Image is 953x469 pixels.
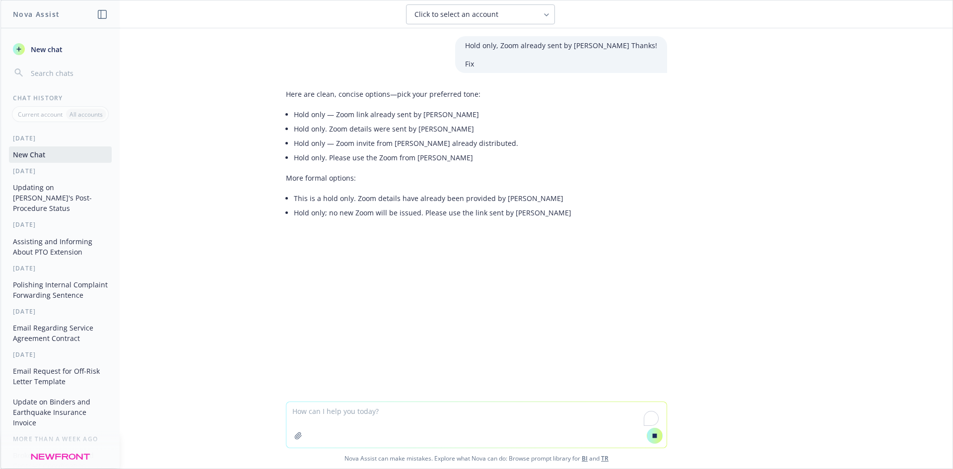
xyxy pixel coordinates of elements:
li: Hold only. Please use the Zoom from [PERSON_NAME] [294,150,571,165]
span: Nova Assist can make mistakes. Explore what Nova can do: Browse prompt library for and [4,448,949,469]
h1: Nova Assist [13,9,60,19]
p: More formal options: [286,173,571,183]
button: Polishing Internal Complaint Forwarding Sentence [9,276,112,303]
a: TR [601,454,609,463]
li: Hold only — Zoom link already sent by [PERSON_NAME] [294,107,571,122]
div: Chat History [1,94,120,102]
li: This is a hold only. Zoom details have already been provided by [PERSON_NAME] [294,191,571,205]
span: Click to select an account [414,9,498,19]
button: Click to select an account [406,4,555,24]
button: Email Request for Off-Risk Letter Template [9,363,112,390]
p: Here are clean, concise options—pick your preferred tone: [286,89,571,99]
textarea: To enrich screen reader interactions, please activate Accessibility in Grammarly extension settings [286,402,667,448]
p: Current account [18,110,63,119]
li: Hold only — Zoom invite from [PERSON_NAME] already distributed. [294,136,571,150]
button: New Chat [9,146,112,163]
div: More than a week ago [1,435,120,443]
li: Hold only; no new Zoom will be issued. Please use the link sent by [PERSON_NAME] [294,205,571,220]
input: Search chats [29,66,108,80]
div: [DATE] [1,220,120,229]
li: Hold only. Zoom details were sent by [PERSON_NAME] [294,122,571,136]
p: All accounts [69,110,103,119]
button: Updating on [PERSON_NAME]'s Post-Procedure Status [9,179,112,216]
p: Hold only, Zoom already sent by [PERSON_NAME] Thanks! [465,40,657,51]
button: New chat [9,40,112,58]
span: New chat [29,44,63,55]
p: Fix [465,59,657,69]
div: [DATE] [1,264,120,272]
button: Email Regarding Service Agreement Contract [9,320,112,346]
div: [DATE] [1,134,120,142]
button: Assisting and Informing About PTO Extension [9,233,112,260]
div: [DATE] [1,167,120,175]
div: [DATE] [1,350,120,359]
button: Update on Binders and Earthquake Insurance Invoice [9,394,112,431]
div: [DATE] [1,307,120,316]
a: BI [582,454,588,463]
